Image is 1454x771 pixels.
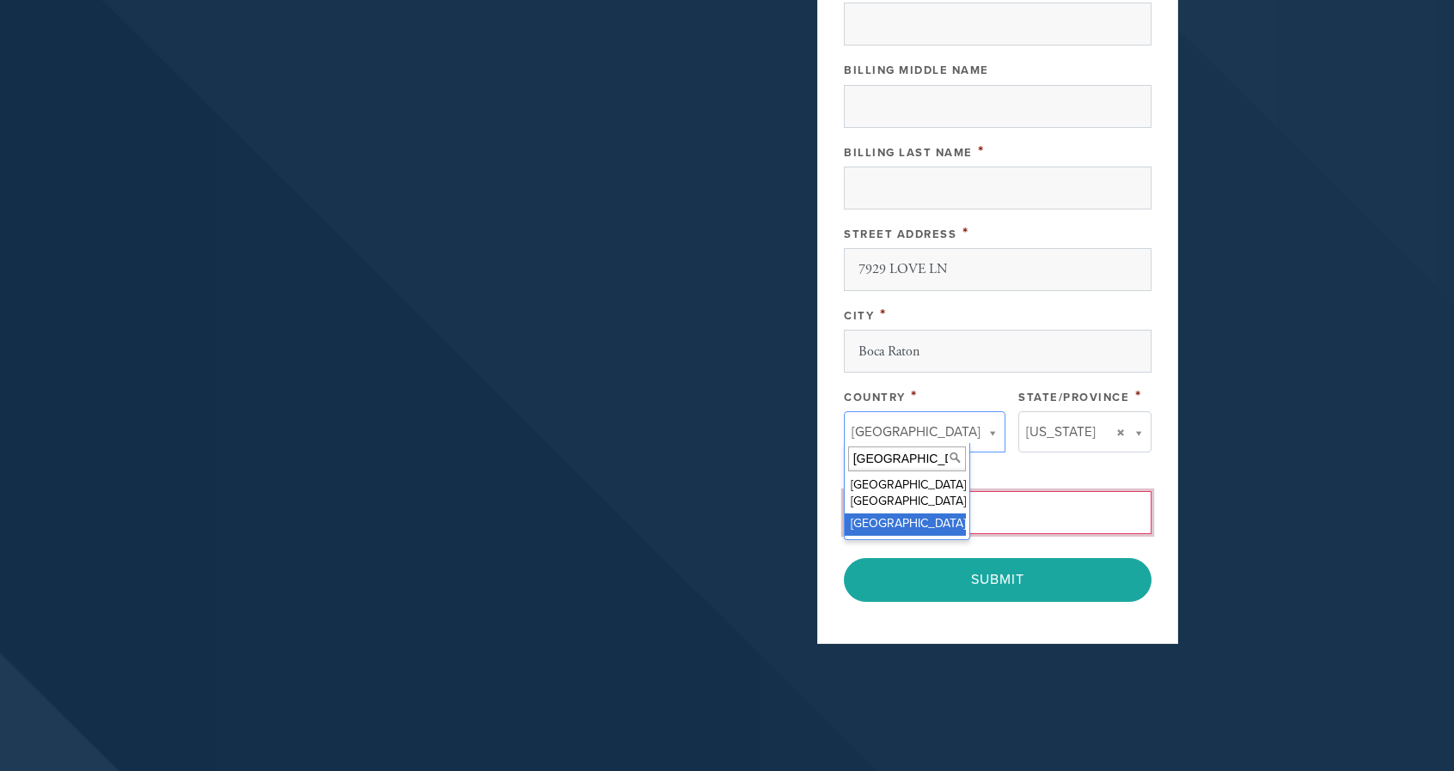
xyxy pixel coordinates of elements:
[844,558,1152,601] input: Submit
[844,64,989,77] label: Billing Middle Name
[1135,386,1142,405] span: This field is required.
[845,475,966,513] div: [GEOGRAPHIC_DATA] [GEOGRAPHIC_DATA]
[1018,391,1129,404] label: State/Province
[978,142,985,161] span: This field is required.
[1026,421,1096,443] span: [US_STATE]
[1018,411,1152,452] a: [US_STATE]
[911,386,918,405] span: This field is required.
[880,305,887,324] span: This field is required.
[844,309,874,323] label: City
[845,513,966,536] div: [GEOGRAPHIC_DATA]
[844,411,1005,452] a: [GEOGRAPHIC_DATA]
[852,421,981,443] span: [GEOGRAPHIC_DATA]
[962,223,969,242] span: This field is required.
[844,391,906,404] label: Country
[844,146,973,160] label: Billing Last Name
[844,228,956,241] label: Street Address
